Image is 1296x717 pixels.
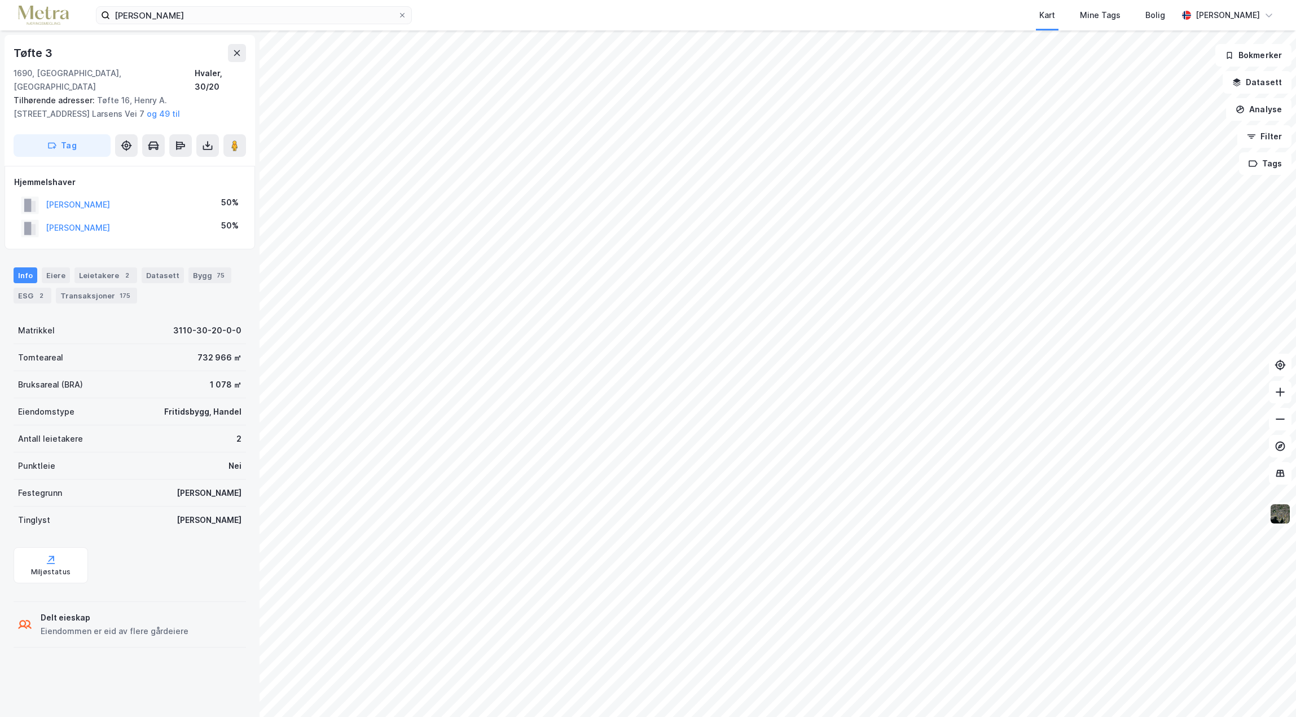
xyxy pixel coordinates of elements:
[18,405,74,419] div: Eiendomstype
[14,95,97,105] span: Tilhørende adresser:
[36,290,47,301] div: 2
[197,351,241,364] div: 732 966 ㎡
[1269,503,1291,525] img: 9k=
[18,324,55,337] div: Matrikkel
[14,288,51,303] div: ESG
[164,405,241,419] div: Fritidsbygg, Handel
[14,134,111,157] button: Tag
[173,324,241,337] div: 3110-30-20-0-0
[18,6,69,25] img: metra-logo.256734c3b2bbffee19d4.png
[14,175,245,189] div: Hjemmelshaver
[229,459,241,473] div: Nei
[117,290,133,301] div: 175
[41,624,188,638] div: Eiendommen er eid av flere gårdeiere
[177,513,241,527] div: [PERSON_NAME]
[18,432,83,446] div: Antall leietakere
[14,44,55,62] div: Tøfte 3
[221,219,239,232] div: 50%
[1226,98,1291,121] button: Analyse
[14,94,237,121] div: Tøfte 16, Henry A. [STREET_ADDRESS] Larsens Vei 7
[214,270,227,281] div: 75
[1240,663,1296,717] iframe: Chat Widget
[18,486,62,500] div: Festegrunn
[31,568,71,577] div: Miljøstatus
[110,7,398,24] input: Søk på adresse, matrikkel, gårdeiere, leietakere eller personer
[142,267,184,283] div: Datasett
[41,611,188,624] div: Delt eieskap
[1223,71,1291,94] button: Datasett
[1080,8,1121,22] div: Mine Tags
[18,459,55,473] div: Punktleie
[18,378,83,392] div: Bruksareal (BRA)
[1196,8,1260,22] div: [PERSON_NAME]
[1215,44,1291,67] button: Bokmerker
[195,67,246,94] div: Hvaler, 30/20
[1240,663,1296,717] div: Kontrollprogram for chat
[210,378,241,392] div: 1 078 ㎡
[14,267,37,283] div: Info
[18,351,63,364] div: Tomteareal
[74,267,137,283] div: Leietakere
[177,486,241,500] div: [PERSON_NAME]
[14,67,195,94] div: 1690, [GEOGRAPHIC_DATA], [GEOGRAPHIC_DATA]
[1039,8,1055,22] div: Kart
[18,513,50,527] div: Tinglyst
[188,267,231,283] div: Bygg
[221,196,239,209] div: 50%
[1239,152,1291,175] button: Tags
[121,270,133,281] div: 2
[1237,125,1291,148] button: Filter
[42,267,70,283] div: Eiere
[1145,8,1165,22] div: Bolig
[56,288,137,303] div: Transaksjoner
[236,432,241,446] div: 2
